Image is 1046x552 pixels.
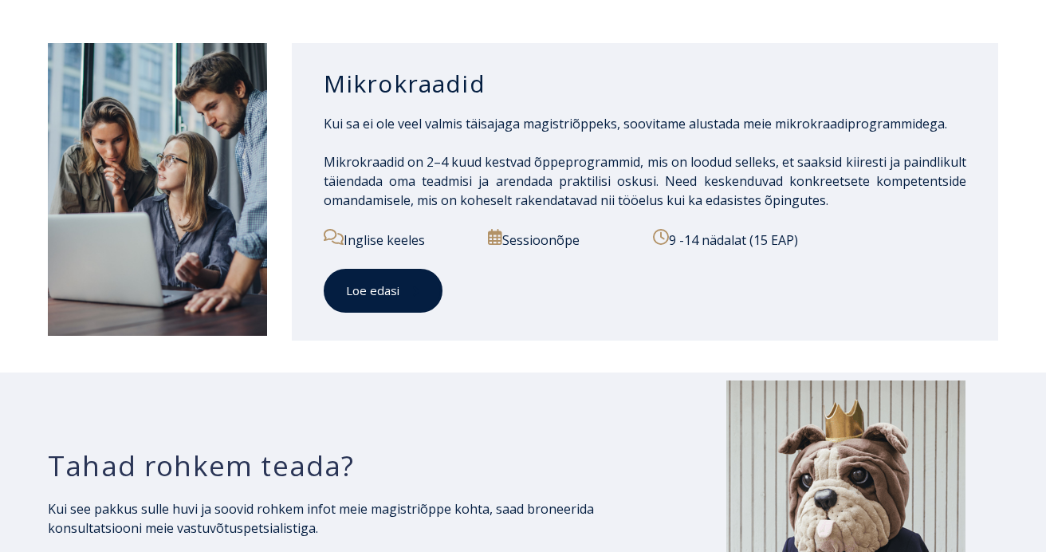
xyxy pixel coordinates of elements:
[324,69,966,99] h3: Mikrokraadid
[48,448,619,483] h3: Tahad rohkem teada?
[324,153,966,209] span: Mikrokraadid on 2–4 kuud kestvad õppeprogrammid, mis on loodud selleks, et saaksid kiiresti ja pa...
[324,269,442,313] a: Loe edasi
[48,43,267,336] img: iStock-1320775580-1
[324,115,947,132] span: Kui sa ei ole veel valmis täisajaga magistriõppeks, soovitame alustada meie mikrokraadiprogrammid...
[324,229,472,250] p: Inglise keeles
[48,499,619,538] p: Kui see pakkus sulle huvi ja soovid rohkem infot meie magistriõppe kohta, saad broneerida konsult...
[653,229,966,250] p: 9 -14 nädalat (15 EAP)
[488,229,636,250] p: Sessioonõpe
